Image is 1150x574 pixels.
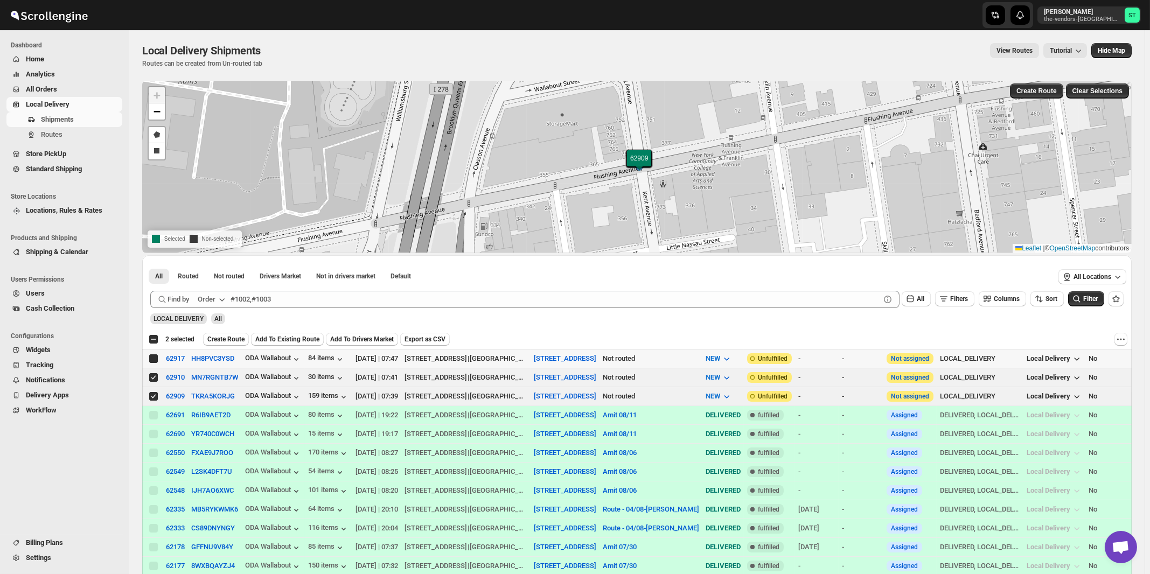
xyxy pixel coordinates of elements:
div: [GEOGRAPHIC_DATA] [470,372,527,383]
span: Tracking [26,361,53,369]
button: Widgets [6,342,122,358]
button: TKRA5KORJG [191,392,235,400]
button: [STREET_ADDRESS] [534,543,596,551]
span: Local Delivery [26,100,69,108]
div: ODA Wallabout [245,486,302,496]
span: Not in drivers market [316,272,375,281]
div: | [405,372,527,383]
button: FXAE9J7ROO [191,449,233,457]
button: Assigned [891,506,918,513]
button: Assigned [891,430,918,438]
a: Draw a rectangle [149,143,165,159]
div: [GEOGRAPHIC_DATA] [470,447,527,458]
button: 62548 [166,486,185,494]
button: 62177 [166,562,185,570]
button: MB5RYKWMK6 [191,505,238,513]
div: [STREET_ADDRESS] [405,372,467,383]
button: ODA Wallabout [245,561,302,572]
div: DELIVERED, LOCAL_DELIVERY, OUT_FOR_DELIVERY, PICKED_UP, SHIPMENT -> DELIVERED [940,447,1020,458]
button: 62333 [166,524,185,532]
button: Amit 08/06 [603,449,637,457]
div: - [798,410,835,421]
div: 101 items [308,486,349,496]
button: ODA Wallabout [245,429,302,440]
button: view route [990,43,1039,58]
button: 159 items [308,391,349,402]
button: All Locations [1058,269,1126,284]
button: Create Route [203,333,249,346]
div: [GEOGRAPHIC_DATA] [470,410,527,421]
button: Un-claimable [310,269,382,284]
img: ScrollEngine [9,2,89,29]
div: | [405,410,527,421]
span: Create Route [1016,87,1057,95]
span: Drivers Market [260,272,301,281]
button: Tutorial [1043,43,1087,58]
button: 54 items [308,467,345,478]
span: Home [26,55,44,63]
div: [DATE] | 19:22 [356,410,398,421]
button: Local Delivery [1020,350,1089,367]
span: Settings [26,554,51,562]
div: LOCAL_DELIVERY [940,353,1020,364]
span: All [917,295,924,303]
button: [STREET_ADDRESS] [534,411,596,419]
div: 62909 [166,392,185,400]
div: 62910 [166,373,185,381]
div: DELIVERED [706,447,741,458]
a: Open chat [1105,531,1137,563]
button: 62917 [166,354,185,362]
button: Create Route [1010,83,1063,99]
button: User menu [1037,6,1141,24]
button: Local Delivery [1020,388,1089,405]
button: 15 items [308,429,345,440]
button: Not assigned [891,374,929,381]
div: 30 items [308,373,345,383]
div: [DATE] | 07:39 [356,391,398,402]
span: Local Delivery [1027,373,1070,381]
button: [STREET_ADDRESS] [534,505,596,513]
div: No [1089,391,1130,402]
button: Assigned [891,468,918,475]
button: Clear Selections [1066,83,1129,99]
button: ODA Wallabout [245,391,302,402]
button: Not assigned [891,355,929,362]
div: No [1089,447,1130,458]
button: HH8PVC3YSD [191,354,234,362]
button: Users [6,286,122,301]
button: [STREET_ADDRESS] [534,449,596,457]
button: Shipping & Calendar [6,244,122,260]
div: LOCAL_DELIVERY [940,372,1020,383]
button: Columns [979,291,1026,306]
a: Leaflet [1015,244,1041,252]
button: Local Delivery [1020,369,1089,386]
div: Not routed [603,391,699,402]
div: - [798,372,835,383]
div: 84 items [308,354,345,365]
button: Export as CSV [400,333,450,346]
span: Export as CSV [405,335,445,344]
div: No [1089,429,1130,439]
span: Simcha Trieger [1125,8,1140,23]
button: Map action label [1091,43,1132,58]
button: 62335 [166,505,185,513]
button: Assigned [891,562,918,570]
button: Unrouted [207,269,251,284]
span: Create Route [207,335,245,344]
span: + [154,88,161,102]
div: 62549 [166,467,185,475]
p: Non-selected [190,233,234,246]
a: Zoom out [149,103,165,120]
div: [DATE] | 07:47 [356,353,398,364]
span: NEW [706,392,720,400]
input: #1002,#1003 [231,291,880,308]
span: All Orders [26,85,57,93]
span: NEW [706,354,720,362]
div: Order [198,294,215,305]
p: Routes can be created from Un-routed tab [142,59,265,68]
div: LOCAL_DELIVERY [940,391,1020,402]
button: Amit 08/06 [603,486,637,494]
